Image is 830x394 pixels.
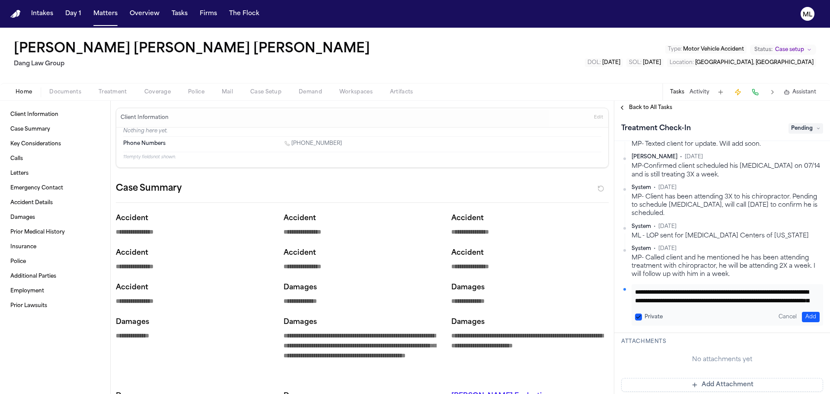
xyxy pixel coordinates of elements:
button: Cancel [775,312,800,322]
a: Prior Lawsuits [7,299,103,313]
span: Documents [49,89,81,96]
div: No attachments yet [621,356,823,364]
a: Home [10,10,21,18]
a: Police [7,255,103,269]
a: Prior Medical History [7,225,103,239]
p: Accident [284,213,441,224]
h3: Client Information [119,114,170,121]
div: MP- Texted client for update. Will add soon. [632,140,823,148]
p: Accident [116,248,273,258]
p: Accident [451,213,609,224]
textarea: Add your update [635,288,813,305]
button: Activity [690,89,709,96]
span: System [632,223,651,230]
span: Edit [594,115,603,121]
span: [PERSON_NAME] [632,154,677,160]
div: MP- Client has been attending 3X to his chiropractor. Pending to schedule [MEDICAL_DATA], will ca... [632,193,823,218]
button: Day 1 [62,6,85,22]
a: Case Summary [7,122,103,136]
a: Additional Parties [7,269,103,283]
p: Damages [116,317,273,327]
button: Edit SOL: 2027-05-24 [626,58,664,67]
button: Tasks [670,89,684,96]
a: Insurance [7,240,103,254]
a: Call 1 (512) 634-7653 [284,140,342,147]
span: [DATE] [658,223,677,230]
a: Damages [7,211,103,224]
button: Edit Type: Motor Vehicle Accident [665,45,747,54]
button: Matters [90,6,121,22]
span: Home [16,89,32,96]
span: Police [188,89,204,96]
h2: Dang Law Group [14,59,373,69]
button: Edit [591,111,606,125]
button: Add [802,312,820,322]
button: Make a Call [749,86,761,98]
p: Accident [451,248,609,258]
button: Edit matter name [14,42,370,57]
span: Mail [222,89,233,96]
span: Coverage [144,89,171,96]
span: Case Setup [250,89,281,96]
button: Intakes [28,6,57,22]
p: Accident [116,213,273,224]
span: Phone Numbers [123,140,166,147]
span: [DATE] [658,184,677,191]
span: Type : [668,47,682,52]
button: Edit DOL: 2025-05-24 [585,58,623,67]
div: ML - LOP sent for [MEDICAL_DATA] Centers of [US_STATE] [632,232,823,240]
p: Damages [284,282,441,293]
button: Assistant [784,89,816,96]
h1: Treatment Check-In [618,122,694,135]
p: 11 empty fields not shown. [123,154,601,160]
button: Overview [126,6,163,22]
div: MP-Confirmed client scheduled his [MEDICAL_DATA] on 07/14 and is still treating 3X a week. [632,162,823,179]
span: Treatment [99,89,127,96]
span: Workspaces [339,89,373,96]
p: Accident [116,282,273,293]
a: Client Information [7,108,103,122]
button: Change status from Case setup [750,45,816,55]
span: System [632,184,651,191]
a: Employment [7,284,103,298]
a: Accident Details [7,196,103,210]
button: Tasks [168,6,191,22]
span: Case setup [775,46,804,53]
span: [DATE] [658,245,677,252]
span: [DATE] [685,154,703,160]
label: Private [645,314,663,320]
span: [DATE] [602,60,620,65]
span: [DATE] [643,60,661,65]
button: Add Attachment [621,378,823,392]
button: Add Task [715,86,727,98]
span: SOL : [629,60,642,65]
span: System [632,245,651,252]
a: Emergency Contact [7,181,103,195]
h1: [PERSON_NAME] [PERSON_NAME] [PERSON_NAME] [14,42,370,57]
img: Finch Logo [10,10,21,18]
a: Key Considerations [7,137,103,151]
button: Create Immediate Task [732,86,744,98]
p: Damages [284,317,441,327]
button: The Flock [226,6,263,22]
p: Damages [451,282,609,293]
p: Accident [284,248,441,258]
a: Firms [196,6,220,22]
h2: Case Summary [116,182,182,195]
span: • [654,245,656,252]
div: MP- Called client and he mentioned he has been attending treatment with chiropractor, he will be ... [632,254,823,279]
button: Back to All Tasks [614,104,677,111]
span: [GEOGRAPHIC_DATA], [GEOGRAPHIC_DATA] [695,60,814,65]
span: Demand [299,89,322,96]
span: Motor Vehicle Accident [683,47,744,52]
h3: Attachments [621,338,823,345]
span: Assistant [792,89,816,96]
span: Artifacts [390,89,413,96]
p: Damages [451,317,609,327]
